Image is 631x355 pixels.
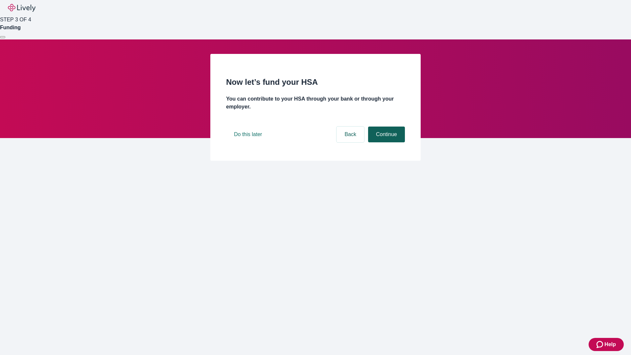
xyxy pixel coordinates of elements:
svg: Zendesk support icon [596,341,604,348]
button: Back [337,127,364,142]
button: Zendesk support iconHelp [589,338,624,351]
span: Help [604,341,616,348]
img: Lively [8,4,35,12]
button: Continue [368,127,405,142]
button: Do this later [226,127,270,142]
h2: Now let’s fund your HSA [226,76,405,88]
h4: You can contribute to your HSA through your bank or through your employer. [226,95,405,111]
